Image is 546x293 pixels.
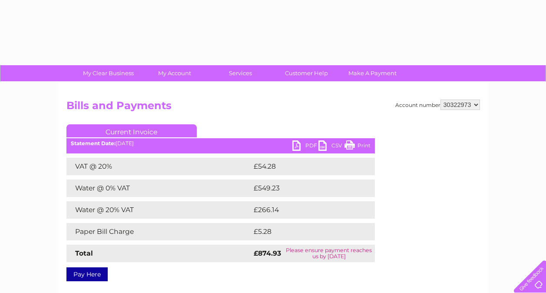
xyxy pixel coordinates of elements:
[66,100,480,116] h2: Bills and Payments
[66,140,375,146] div: [DATE]
[271,65,342,81] a: Customer Help
[66,201,251,219] td: Water @ 20% VAT
[66,124,197,137] a: Current Invoice
[251,223,354,240] td: £5.28
[66,267,108,281] a: Pay Here
[318,140,344,153] a: CSV
[251,180,360,197] td: £549.23
[344,140,371,153] a: Print
[205,65,276,81] a: Services
[283,245,374,262] td: Please ensure payment reaches us by [DATE]
[251,158,357,175] td: £54.28
[66,180,251,197] td: Water @ 0% VAT
[292,140,318,153] a: PDF
[337,65,408,81] a: Make A Payment
[71,140,116,146] b: Statement Date:
[251,201,359,219] td: £266.14
[395,100,480,110] div: Account number
[73,65,144,81] a: My Clear Business
[139,65,210,81] a: My Account
[66,223,251,240] td: Paper Bill Charge
[75,249,93,257] strong: Total
[254,249,281,257] strong: £874.93
[66,158,251,175] td: VAT @ 20%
